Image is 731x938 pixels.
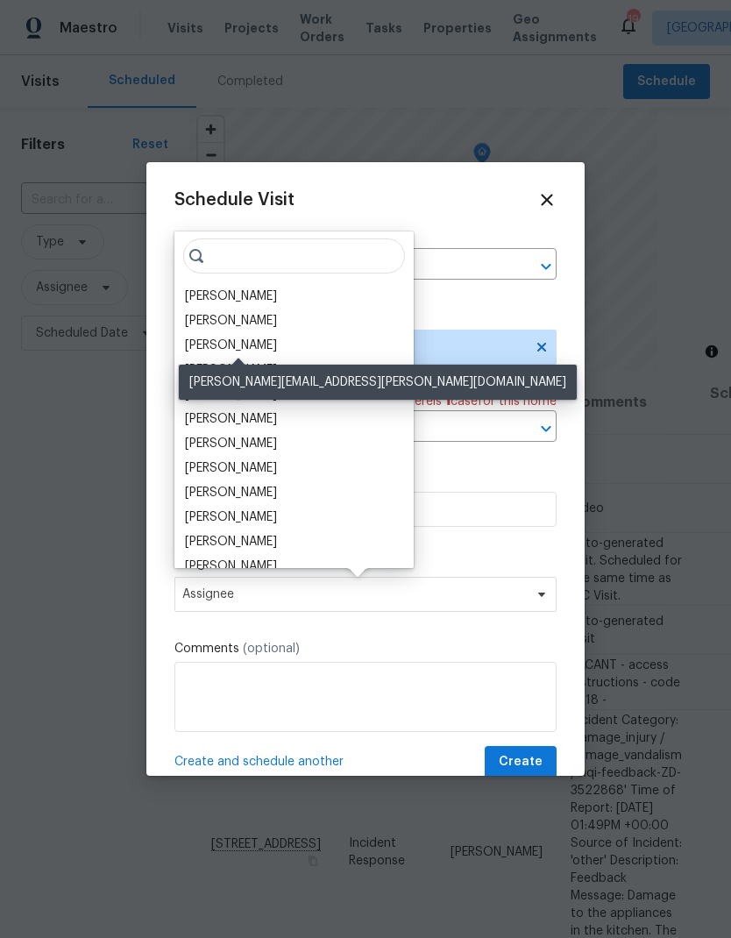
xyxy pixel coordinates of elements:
div: [PERSON_NAME] [185,337,277,354]
label: Home [174,231,557,248]
div: [PERSON_NAME] [185,508,277,526]
div: [PERSON_NAME] [185,484,277,501]
div: [PERSON_NAME] [185,288,277,305]
div: [PERSON_NAME] [185,459,277,477]
div: [PERSON_NAME] [185,533,277,551]
button: Open [534,254,558,279]
span: Create and schedule another [174,753,344,771]
div: [PERSON_NAME][EMAIL_ADDRESS][PERSON_NAME][DOMAIN_NAME] [179,365,577,400]
div: [PERSON_NAME] [185,410,277,428]
span: There is case for this home [400,393,557,410]
span: Close [537,190,557,210]
button: Create [485,746,557,778]
label: Comments [174,640,557,657]
div: [PERSON_NAME] [185,435,277,452]
div: [PERSON_NAME] [185,361,277,379]
span: (optional) [243,643,300,655]
span: Assignee [182,587,526,601]
span: Create [499,751,543,773]
div: [PERSON_NAME] [185,312,277,330]
span: 1 [445,395,451,408]
div: [PERSON_NAME] [185,558,277,575]
span: Schedule Visit [174,191,295,209]
button: Open [534,416,558,441]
